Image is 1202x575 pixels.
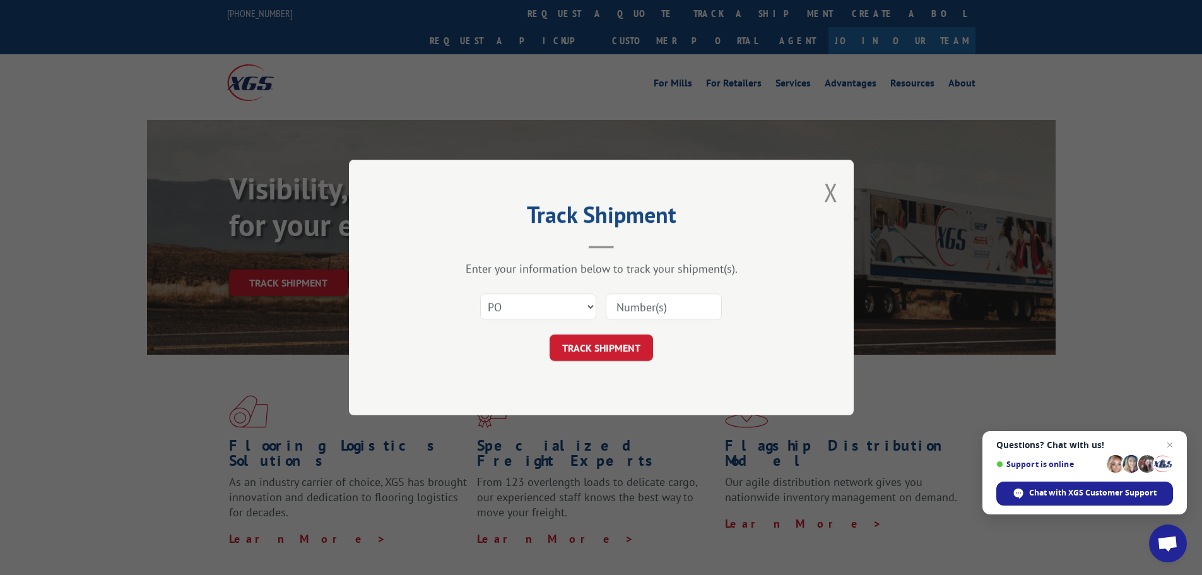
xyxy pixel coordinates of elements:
span: Chat with XGS Customer Support [1029,487,1157,499]
a: Open chat [1149,525,1187,562]
div: Enter your information below to track your shipment(s). [412,261,791,276]
input: Number(s) [606,293,722,320]
span: Support is online [996,459,1102,469]
span: Chat with XGS Customer Support [996,482,1173,506]
button: TRACK SHIPMENT [550,335,653,361]
h2: Track Shipment [412,206,791,230]
button: Close modal [824,175,838,209]
span: Questions? Chat with us! [996,440,1173,450]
